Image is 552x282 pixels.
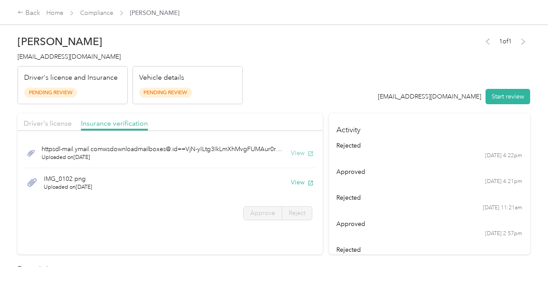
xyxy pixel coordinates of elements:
button: View [291,148,314,158]
span: [EMAIL_ADDRESS][DOMAIN_NAME] [17,53,121,60]
span: IMG_0102.png [44,174,92,183]
span: 1 of 1 [499,37,512,46]
div: rejected [336,141,522,150]
button: Start review [486,89,530,104]
a: Home [46,9,63,17]
button: View [291,178,314,187]
p: Vehicle details [139,73,184,83]
span: Uploaded on [DATE] [44,183,92,191]
span: Pending Review [139,88,192,98]
h4: Activity [329,113,530,141]
p: Driver's license and Insurance [24,73,118,83]
span: Reject [289,209,305,217]
span: Driver's license [24,119,72,127]
time: [DATE] 4:22pm [485,152,522,160]
div: rejected [336,245,522,254]
div: [EMAIL_ADDRESS][DOMAIN_NAME] [378,92,481,101]
time: [DATE] 11:21am [483,204,522,212]
span: Insurance verification [81,119,148,127]
span: [PERSON_NAME] [130,8,179,18]
span: httpsdl-mail.ymail.comwsdownloadmailboxes@.id==VjN-yILtg3IkLmXhMvgFUMAur0rx8TwFMyDvJYcf0MKJi3OjpX... [42,145,285,154]
div: rejected [336,193,522,202]
h2: [PERSON_NAME] [17,35,243,48]
iframe: Everlance-gr Chat Button Frame [503,233,552,282]
time: [DATE] 2:57pm [485,230,522,238]
div: Back [17,8,40,18]
div: approved [336,167,522,176]
h2: Driver’s License [17,264,530,275]
span: Pending Review [24,88,77,98]
div: approved [336,219,522,229]
span: Approve [250,209,275,217]
span: Uploaded on [DATE] [42,154,285,162]
time: [DATE] 4:21pm [485,178,522,186]
a: Compliance [80,9,113,17]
